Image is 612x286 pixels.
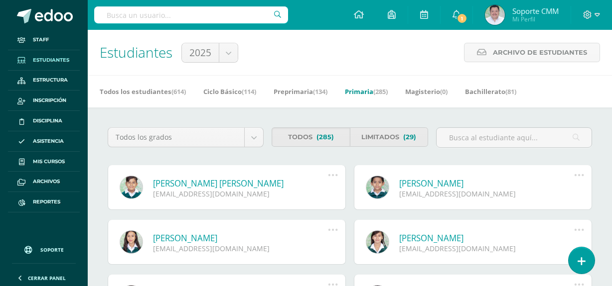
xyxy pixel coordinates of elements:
[182,43,238,62] a: 2025
[373,87,388,96] span: (285)
[33,76,68,84] span: Estructura
[399,232,574,244] a: [PERSON_NAME]
[8,192,80,212] a: Reportes
[440,87,448,96] span: (0)
[8,71,80,91] a: Estructura
[399,244,574,253] div: [EMAIL_ADDRESS][DOMAIN_NAME]
[464,43,600,62] a: Archivo de Estudiantes
[94,6,288,23] input: Busca un usuario...
[28,275,66,282] span: Cerrar panel
[493,43,587,62] span: Archivo de Estudiantes
[189,43,211,62] span: 2025
[171,87,186,96] span: (614)
[465,84,516,99] a: Bachillerato(81)
[12,236,76,261] a: Soporte
[242,87,256,96] span: (114)
[345,84,388,99] a: Primaria(285)
[153,244,328,253] div: [EMAIL_ADDRESS][DOMAIN_NAME]
[100,84,186,99] a: Todos los estudiantes(614)
[33,96,66,104] span: Inscripción
[33,158,65,166] span: Mis cursos
[405,84,448,99] a: Magisterio(0)
[512,6,559,16] span: Soporte CMM
[8,111,80,131] a: Disciplina
[399,189,574,198] div: [EMAIL_ADDRESS][DOMAIN_NAME]
[33,36,49,44] span: Staff
[116,128,237,147] span: Todos los grados
[153,232,328,244] a: [PERSON_NAME]
[512,15,559,23] span: Mi Perfil
[8,172,80,192] a: Archivos
[485,5,505,25] img: da9bed96fdbd86ad5b655bd5bd27e0c8.png
[274,84,327,99] a: Preprimaria(134)
[457,13,467,24] span: 1
[8,152,80,172] a: Mis cursos
[108,128,263,147] a: Todos los grados
[8,131,80,152] a: Asistencia
[33,117,62,125] span: Disciplina
[33,56,69,64] span: Estudiantes
[153,178,328,189] a: [PERSON_NAME] [PERSON_NAME]
[313,87,327,96] span: (134)
[316,128,334,146] span: (285)
[437,128,592,147] input: Busca al estudiante aquí...
[100,43,172,62] span: Estudiantes
[8,50,80,71] a: Estudiantes
[203,84,256,99] a: Ciclo Básico(114)
[40,246,64,253] span: Soporte
[399,178,574,189] a: [PERSON_NAME]
[33,178,60,186] span: Archivos
[403,128,416,146] span: (29)
[33,137,64,145] span: Asistencia
[272,127,350,147] a: Todos(285)
[8,30,80,50] a: Staff
[350,127,428,147] a: Limitados(29)
[505,87,516,96] span: (81)
[153,189,328,198] div: [EMAIL_ADDRESS][DOMAIN_NAME]
[8,91,80,111] a: Inscripción
[33,198,60,206] span: Reportes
